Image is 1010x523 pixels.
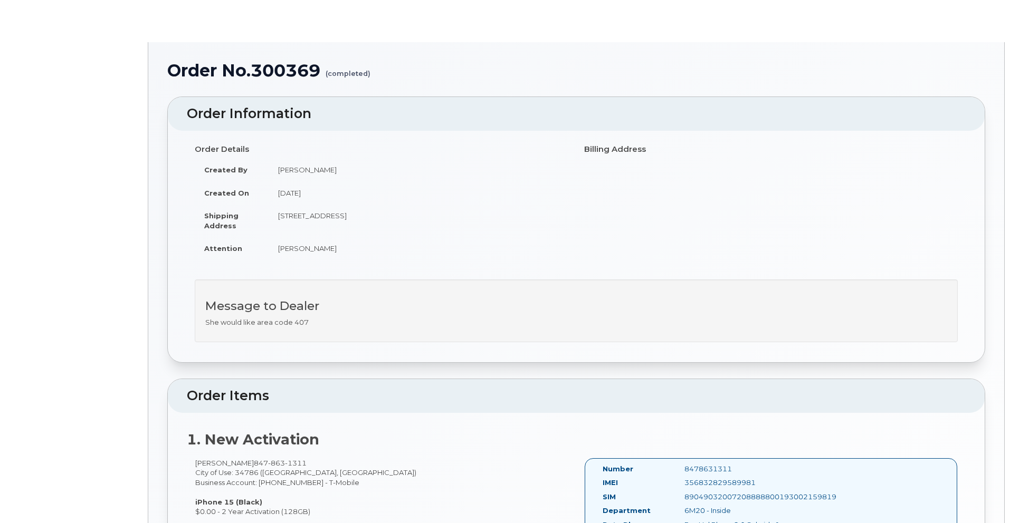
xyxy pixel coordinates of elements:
strong: 1. New Activation [187,431,319,448]
span: 1311 [285,459,307,467]
strong: Created On [204,189,249,197]
p: She would like area code 407 [205,317,947,327]
span: 847 [254,459,307,467]
td: [DATE] [269,181,568,205]
h4: Order Details [195,145,568,154]
td: [PERSON_NAME] [269,158,568,181]
strong: Created By [204,166,247,174]
h3: Message to Dealer [205,299,947,313]
h2: Order Information [187,106,966,121]
label: SIM [603,492,616,502]
small: (completed) [326,61,370,78]
span: 863 [268,459,285,467]
div: 356832829589981 [676,478,792,488]
h2: Order Items [187,389,966,403]
strong: iPhone 15 (Black) [195,498,262,506]
strong: Shipping Address [204,211,239,230]
div: [PERSON_NAME] City of Use: 34786 ([GEOGRAPHIC_DATA], [GEOGRAPHIC_DATA]) Business Account: [PHONE_... [187,458,576,517]
label: Number [603,464,633,474]
div: 8478631311 [676,464,792,474]
div: 6M20 - Inside [676,506,792,516]
h1: Order No.300369 [167,61,985,80]
div: 89049032007208888800193002159819 [676,492,792,502]
strong: Attention [204,244,242,253]
h4: Billing Address [584,145,958,154]
label: IMEI [603,478,618,488]
td: [PERSON_NAME] [269,237,568,260]
label: Department [603,506,651,516]
td: [STREET_ADDRESS] [269,204,568,237]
